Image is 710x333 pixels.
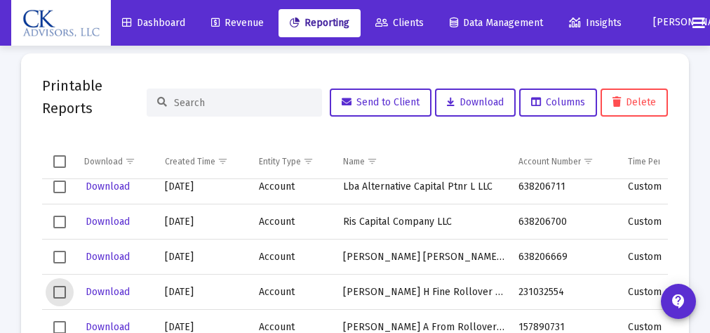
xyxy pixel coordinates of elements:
mat-icon: contact_support [670,293,687,310]
button: Delete [601,89,668,117]
td: Account [252,275,337,310]
button: Download [84,176,131,197]
span: Show filter options for column 'Account Number' [583,156,594,166]
a: Clients [364,9,435,37]
h2: Printable Reports [42,74,147,119]
td: Account [252,169,337,204]
span: Download [86,251,130,263]
span: Revenue [211,17,264,29]
td: Column Name [336,145,511,178]
div: Download [84,156,123,167]
a: Insights [558,9,633,37]
span: Download [86,321,130,333]
a: Revenue [200,9,275,37]
span: Insights [569,17,622,29]
td: [DATE] [158,240,252,275]
span: Send to Client [342,96,420,108]
td: [DATE] [158,169,252,204]
td: Account [252,204,337,240]
a: Data Management [438,9,554,37]
div: Select row [53,251,66,263]
td: Column Created Time [158,145,252,178]
div: Entity Type [259,156,301,167]
td: [PERSON_NAME] H Fine Rollover IRA 554 [336,275,511,310]
td: Lba Alternative Capital Ptnr L LLC [336,169,511,204]
div: Select row [53,286,66,299]
button: Download [84,282,131,302]
span: Download [447,96,504,108]
div: Account Number [518,156,581,167]
td: Column Download [77,145,158,178]
div: Name [343,156,365,167]
span: Dashboard [122,17,185,29]
span: Download [86,286,130,298]
button: Send to Client [330,89,431,117]
button: [PERSON_NAME] [636,8,681,37]
td: 638206669 [511,240,621,275]
div: Select all [53,155,66,168]
td: Ris Capital Company LLC [336,204,511,240]
button: Download [84,211,131,232]
img: Dashboard [22,9,100,37]
a: Reporting [279,9,361,37]
td: Account [252,240,337,275]
span: Download [86,181,130,192]
div: Select row [53,216,66,228]
span: Reporting [290,17,349,29]
span: Clients [375,17,424,29]
a: Dashboard [111,9,196,37]
input: Search [174,97,312,109]
td: Column Entity Type [252,145,337,178]
span: Columns [531,96,585,108]
div: Time Period Type [628,156,694,167]
button: Download [84,247,131,267]
span: Show filter options for column 'Name' [367,156,377,166]
span: Show filter options for column 'Entity Type' [303,156,314,166]
td: 231032554 [511,275,621,310]
td: Column Account Number [511,145,621,178]
td: [DATE] [158,275,252,310]
td: 638206711 [511,169,621,204]
button: Download [435,89,516,117]
span: Data Management [450,17,543,29]
td: [DATE] [158,204,252,240]
span: Delete [612,96,656,108]
td: [PERSON_NAME] [PERSON_NAME] 669 [336,240,511,275]
span: Download [86,216,130,228]
td: 638206700 [511,204,621,240]
span: Show filter options for column 'Download' [125,156,135,166]
span: Show filter options for column 'Created Time' [217,156,228,166]
div: Select row [53,181,66,193]
button: Columns [519,89,597,117]
div: Created Time [165,156,215,167]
